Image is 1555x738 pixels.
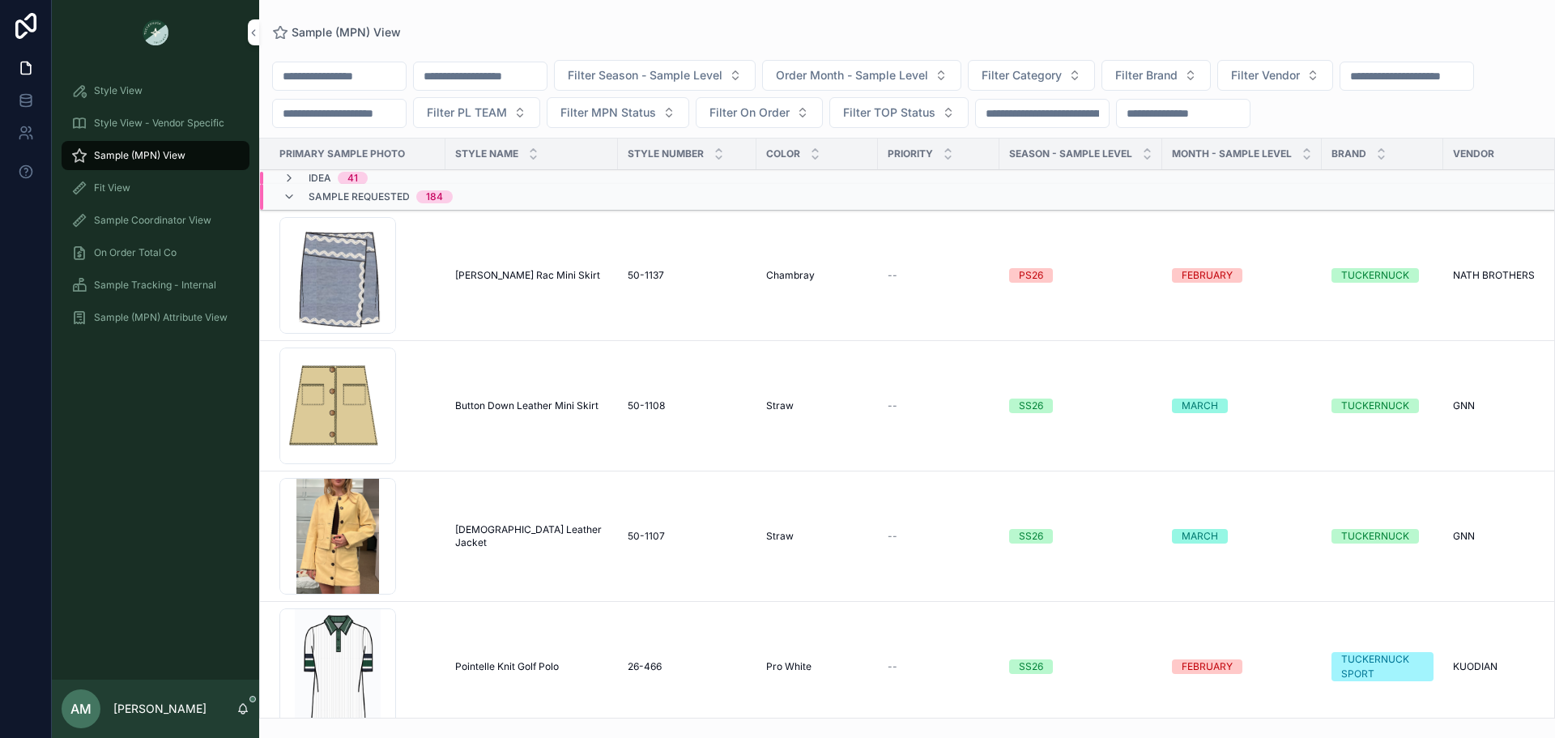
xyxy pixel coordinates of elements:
span: Filter On Order [709,105,790,121]
span: Sample (MPN) View [94,149,185,162]
span: MONTH - SAMPLE LEVEL [1172,147,1292,160]
a: [DEMOGRAPHIC_DATA] Leather Jacket [455,523,608,549]
a: -- [888,660,990,673]
a: SS26 [1009,399,1152,413]
span: Filter Season - Sample Level [568,67,722,83]
span: Pro White [766,660,812,673]
a: TUCKERNUCK SPORT [1331,652,1434,681]
button: Select Button [554,60,756,91]
a: SS26 [1009,659,1152,674]
span: -- [888,530,897,543]
span: 50-1108 [628,399,665,412]
span: Style Name [455,147,518,160]
span: Sample Tracking - Internal [94,279,216,292]
div: 41 [347,172,358,185]
a: Style View [62,76,249,105]
div: FEBRUARY [1182,659,1233,674]
a: -- [888,399,990,412]
a: Pointelle Knit Golf Polo [455,660,608,673]
span: Filter Vendor [1231,67,1300,83]
span: Color [766,147,800,160]
div: TUCKERNUCK [1341,529,1409,544]
div: MARCH [1182,399,1218,413]
a: 50-1137 [628,269,747,282]
a: Button Down Leather Mini Skirt [455,399,608,412]
span: KUODIAN [1453,660,1497,673]
a: Sample Tracking - Internal [62,271,249,300]
span: Fit View [94,181,130,194]
div: PS26 [1019,268,1043,283]
a: -- [888,530,990,543]
div: SS26 [1019,529,1043,544]
span: Filter TOP Status [843,105,935,121]
a: Pro White [766,660,868,673]
span: Brand [1331,147,1366,160]
a: Chambray [766,269,868,282]
span: Chambray [766,269,815,282]
a: [PERSON_NAME] Rac Mini Skirt [455,269,608,282]
span: Filter Category [982,67,1062,83]
div: TUCKERNUCK [1341,268,1409,283]
span: [PERSON_NAME] Rac Mini Skirt [455,269,600,282]
img: App logo [143,19,168,45]
button: Select Button [762,60,961,91]
a: FEBRUARY [1172,268,1312,283]
button: Select Button [1101,60,1211,91]
span: NATH BROTHERS [1453,269,1535,282]
div: scrollable content [52,65,259,353]
span: PRIORITY [888,147,933,160]
div: TUCKERNUCK SPORT [1341,652,1424,681]
a: On Order Total Co [62,238,249,267]
a: Fit View [62,173,249,203]
a: MARCH [1172,399,1312,413]
a: Straw [766,399,868,412]
a: Sample Coordinator View [62,206,249,235]
span: Style Number [628,147,704,160]
a: 50-1108 [628,399,747,412]
span: AM [70,699,92,719]
span: 50-1107 [628,530,665,543]
span: Sample (MPN) View [292,24,401,41]
div: SS26 [1019,659,1043,674]
span: Straw [766,530,794,543]
button: Select Button [547,97,689,128]
span: GNN [1453,399,1475,412]
span: Sample Requested [309,190,410,203]
span: 50-1137 [628,269,664,282]
a: -- [888,269,990,282]
span: Sample Coordinator View [94,214,211,227]
span: Filter PL TEAM [427,105,507,121]
a: 26-466 [628,660,747,673]
a: TUCKERNUCK [1331,399,1434,413]
a: PS26 [1009,268,1152,283]
span: On Order Total Co [94,246,177,259]
div: TUCKERNUCK [1341,399,1409,413]
span: PRIMARY SAMPLE PHOTO [279,147,405,160]
a: TUCKERNUCK [1331,268,1434,283]
a: Style View - Vendor Specific [62,109,249,138]
a: Sample (MPN) View [272,24,401,41]
span: Sample (MPN) Attribute View [94,311,228,324]
span: -- [888,399,897,412]
span: Vendor [1453,147,1494,160]
a: TUCKERNUCK [1331,529,1434,544]
span: Style View [94,84,143,97]
a: 50-1107 [628,530,747,543]
button: Select Button [413,97,540,128]
span: 26-466 [628,660,662,673]
a: MARCH [1172,529,1312,544]
span: Idea [309,172,331,185]
div: SS26 [1019,399,1043,413]
a: Sample (MPN) View [62,141,249,170]
a: Straw [766,530,868,543]
span: GNN [1453,530,1475,543]
a: FEBRUARY [1172,659,1312,674]
span: Pointelle Knit Golf Polo [455,660,559,673]
span: Filter Brand [1115,67,1178,83]
span: Filter MPN Status [560,105,656,121]
button: Select Button [968,60,1095,91]
button: Select Button [829,97,969,128]
div: MARCH [1182,529,1218,544]
span: Season - Sample Level [1009,147,1132,160]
